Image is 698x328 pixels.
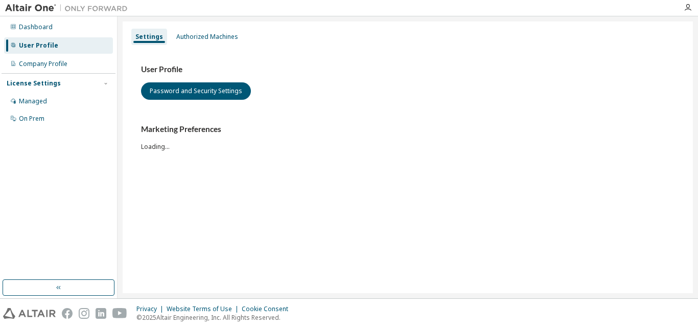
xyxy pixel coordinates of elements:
div: Managed [19,97,47,105]
div: Dashboard [19,23,53,31]
div: On Prem [19,115,44,123]
div: Settings [135,33,163,41]
h3: User Profile [141,64,674,75]
div: Authorized Machines [176,33,238,41]
img: linkedin.svg [96,308,106,319]
div: User Profile [19,41,58,50]
div: Cookie Consent [242,305,294,313]
img: altair_logo.svg [3,308,56,319]
div: Privacy [136,305,167,313]
div: Website Terms of Use [167,305,242,313]
button: Password and Security Settings [141,82,251,100]
h3: Marketing Preferences [141,124,674,135]
img: facebook.svg [62,308,73,319]
div: Loading... [141,124,674,150]
img: Altair One [5,3,133,13]
div: Company Profile [19,60,67,68]
div: License Settings [7,79,61,88]
img: youtube.svg [112,308,127,319]
p: © 2025 Altair Engineering, Inc. All Rights Reserved. [136,313,294,322]
img: instagram.svg [79,308,89,319]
